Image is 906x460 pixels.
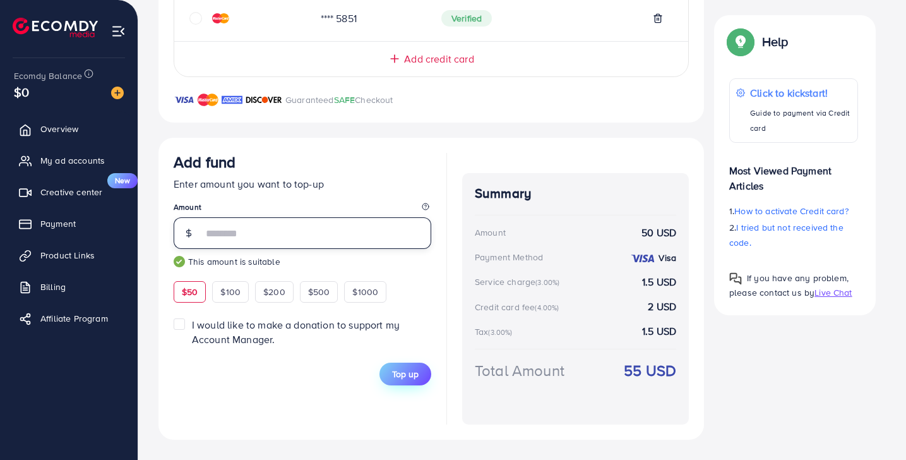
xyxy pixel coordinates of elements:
a: Affiliate Program [9,306,128,331]
span: Add credit card [404,52,474,66]
span: $50 [182,286,198,298]
span: If you have any problem, please contact us by [729,272,849,299]
div: Amount [475,226,506,239]
span: Affiliate Program [40,312,108,325]
span: $1000 [352,286,378,298]
strong: 1.5 USD [642,275,676,289]
legend: Amount [174,202,431,217]
span: Verified [441,10,492,27]
button: Top up [379,363,431,385]
a: Payment [9,211,128,236]
p: Most Viewed Payment Articles [729,153,858,193]
span: Payment [40,217,76,230]
span: I tried but not received the code. [729,221,843,249]
span: $100 [220,286,241,298]
p: Guide to payment via Credit card [750,106,851,136]
span: Billing [40,281,66,293]
span: Creative center [40,186,102,198]
p: Click to kickstart! [750,85,851,100]
svg: circle [189,12,202,25]
div: Total Amount [475,360,564,382]
a: My ad accounts [9,148,128,173]
div: Credit card fee [475,301,563,313]
img: logo [13,18,98,37]
img: credit [212,13,229,23]
p: Guaranteed Checkout [285,92,393,107]
img: image [111,87,124,99]
img: menu [111,24,126,39]
p: 1. [729,203,858,219]
span: I would like to make a donation to support my Account Manager. [192,318,400,346]
span: Ecomdy Balance [14,70,82,82]
h4: Summary [475,186,676,202]
strong: 55 USD [624,360,676,382]
img: brand [246,92,282,107]
img: brand [174,92,194,107]
h3: Add fund [174,153,235,171]
img: guide [174,256,185,267]
a: Overview [9,116,128,142]
strong: 2 USD [648,300,676,314]
span: Overview [40,123,78,135]
span: My ad accounts [40,154,105,167]
strong: 50 USD [641,226,676,240]
iframe: Chat [852,403,897,451]
span: How to activate Credit card? [734,205,848,217]
img: Popup guide [729,30,752,53]
div: Tax [475,325,516,338]
div: Payment Method [475,251,543,263]
small: (4.00%) [535,303,559,313]
a: Creative centerNew [9,179,128,205]
p: Enter amount you want to top-up [174,176,431,191]
small: (3.00%) [488,327,512,337]
span: $500 [308,286,330,298]
div: Service charge [475,275,563,288]
small: (3.00%) [535,277,559,287]
p: 2. [729,220,858,250]
span: Top up [392,368,419,380]
span: $0 [14,83,29,101]
img: brand [222,92,242,107]
strong: Visa [659,251,676,264]
span: SAFE [334,94,355,106]
strong: 1.5 USD [642,324,676,339]
p: Help [762,34,789,49]
span: Live Chat [814,286,852,299]
span: $200 [263,286,285,298]
img: credit [630,253,655,263]
img: brand [198,92,218,107]
a: Product Links [9,243,128,268]
span: New [107,173,138,188]
img: Popup guide [729,272,742,285]
span: Product Links [40,249,95,262]
small: This amount is suitable [174,255,431,268]
a: Billing [9,274,128,300]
